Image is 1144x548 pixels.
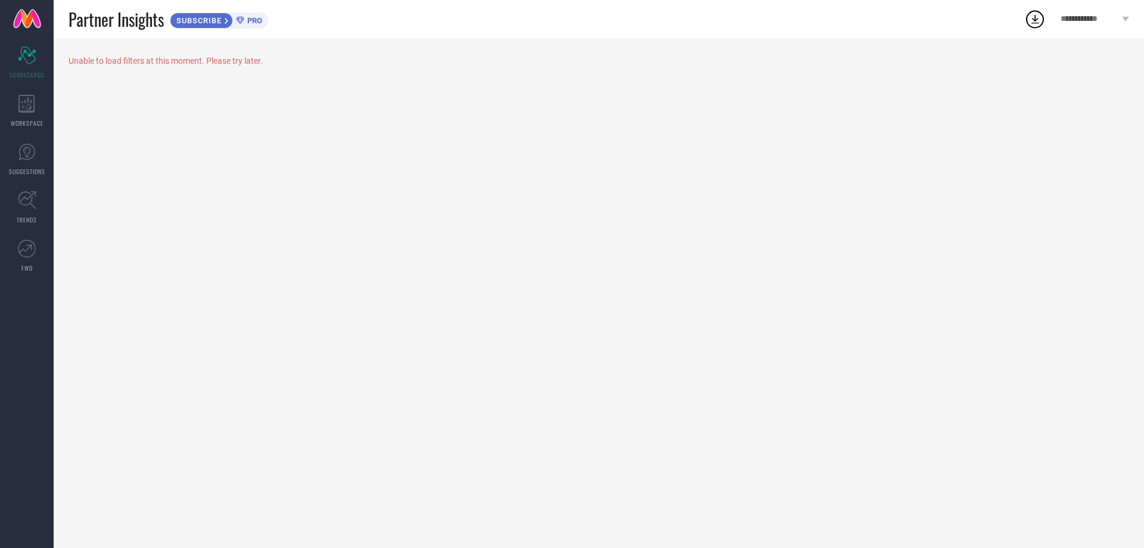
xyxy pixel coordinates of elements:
span: Partner Insights [69,7,164,32]
span: TRENDS [17,215,37,224]
span: WORKSPACE [11,119,43,128]
span: SCORECARDS [10,70,45,79]
div: Open download list [1024,8,1046,30]
span: FWD [21,264,33,273]
span: SUBSCRIBE [170,16,225,25]
a: SUBSCRIBEPRO [170,10,268,29]
span: SUGGESTIONS [9,167,45,176]
span: PRO [244,16,262,25]
div: Unable to load filters at this moment. Please try later. [69,56,1129,66]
